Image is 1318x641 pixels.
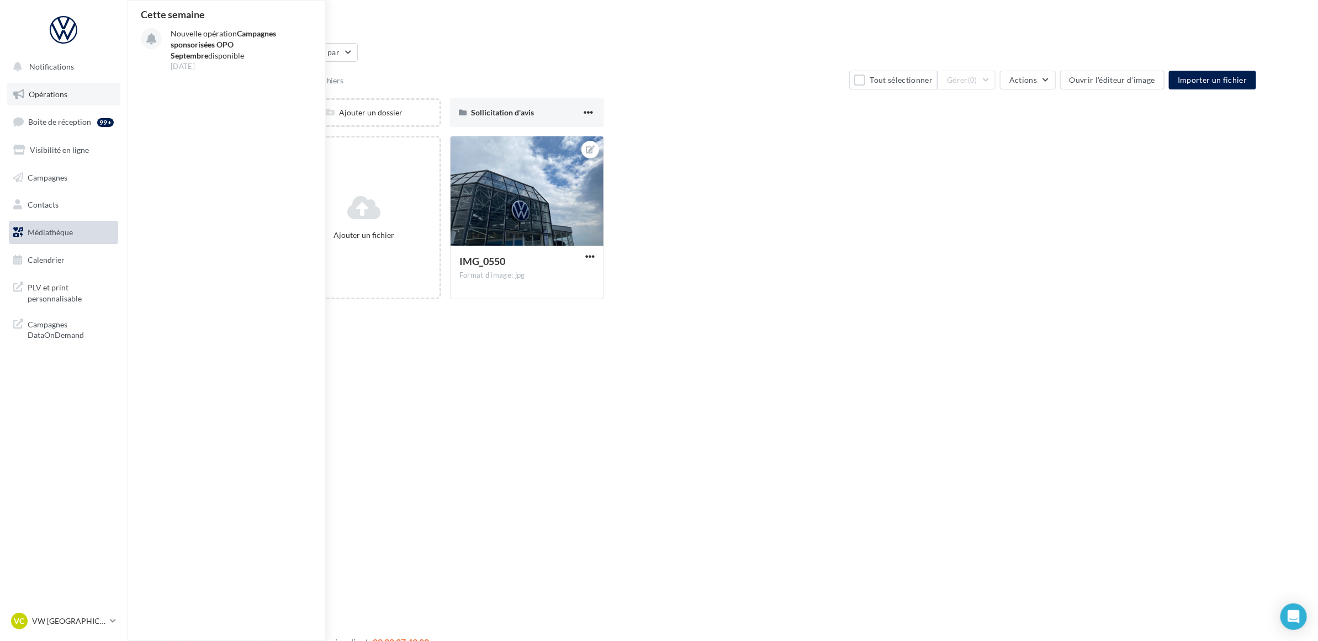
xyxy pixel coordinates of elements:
span: Médiathèque [28,227,73,237]
a: Visibilité en ligne [7,139,120,162]
div: Médiathèque [140,18,1305,34]
span: Campagnes [28,172,67,182]
span: Opérations [29,89,67,99]
button: Importer un fichier [1169,71,1256,89]
div: Open Intercom Messenger [1280,603,1307,630]
p: VW [GEOGRAPHIC_DATA] [32,616,105,627]
a: Calendrier [7,248,120,272]
span: VC [14,616,25,627]
span: Visibilité en ligne [30,145,89,155]
span: Campagnes DataOnDemand [28,317,114,341]
a: Boîte de réception99+ [7,110,120,134]
button: Ouvrir l'éditeur d'image [1060,71,1165,89]
div: Ajouter un dossier [289,107,440,118]
span: IMG_0550 [459,255,505,267]
a: Opérations [7,83,120,106]
a: PLV et print personnalisable [7,276,120,308]
button: Notifications [7,55,116,78]
span: Actions [1009,75,1037,84]
a: Contacts [7,193,120,216]
a: Campagnes DataOnDemand [7,312,120,345]
span: Contacts [28,200,59,209]
button: Gérer(0) [938,71,996,89]
button: Actions [1000,71,1055,89]
div: Ajouter un fichier [293,230,435,241]
div: 99+ [97,118,114,127]
div: Format d'image: jpg [459,271,595,280]
span: (0) [968,76,977,84]
span: Sollicitation d'avis [471,108,534,117]
span: Calendrier [28,255,65,264]
a: Campagnes [7,166,120,189]
button: Tout sélectionner [849,71,938,89]
span: Boîte de réception [28,117,91,126]
a: Médiathèque [7,221,120,244]
span: Notifications [29,62,74,71]
a: VC VW [GEOGRAPHIC_DATA] [9,611,118,632]
span: PLV et print personnalisable [28,280,114,304]
span: Importer un fichier [1178,75,1247,84]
